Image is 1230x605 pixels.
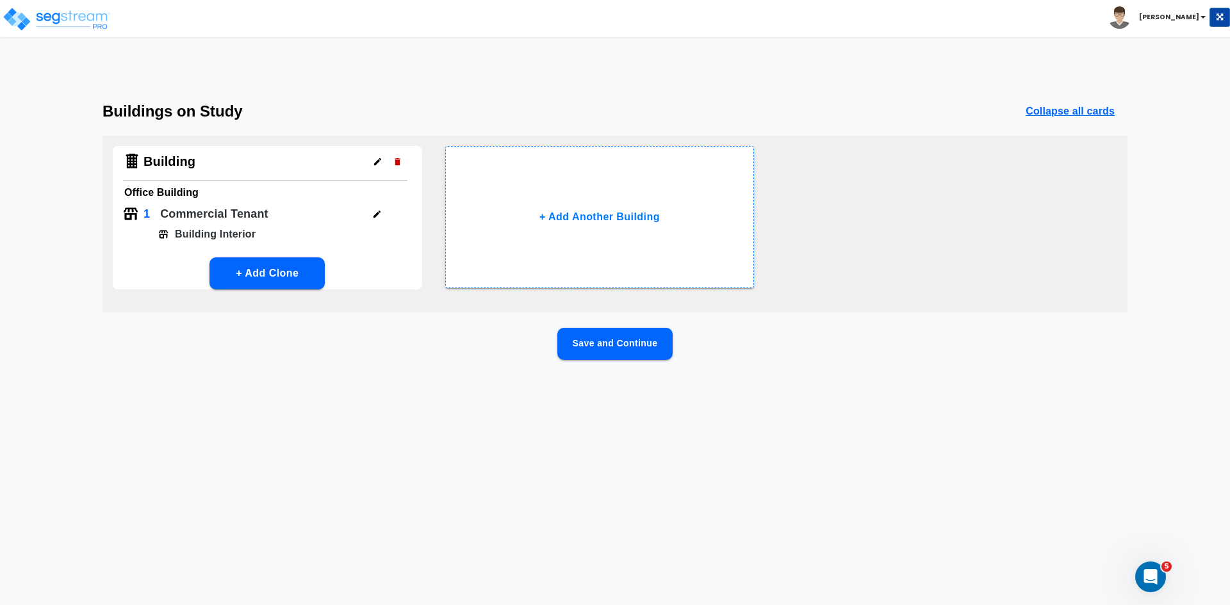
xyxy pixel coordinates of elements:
p: Collapse all cards [1026,104,1115,119]
iframe: Intercom live chat [1135,561,1166,592]
h4: Building [143,154,195,170]
span: 5 [1161,561,1172,572]
img: avatar.png [1108,6,1131,29]
img: Building Icon [123,152,141,170]
button: Save and Continue [557,328,673,360]
button: + Add Clone [209,257,325,289]
p: Commercial Tenant [160,206,268,223]
p: Building Interior [168,227,256,242]
button: + Add Another Building [445,146,755,288]
h6: Office Building [124,184,411,202]
img: logo_pro_r.png [2,6,111,32]
h3: Buildings on Study [102,102,243,120]
img: Tenant Icon [158,229,168,239]
p: 1 [143,206,150,223]
b: [PERSON_NAME] [1139,12,1199,22]
img: Tenant Icon [123,206,138,222]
